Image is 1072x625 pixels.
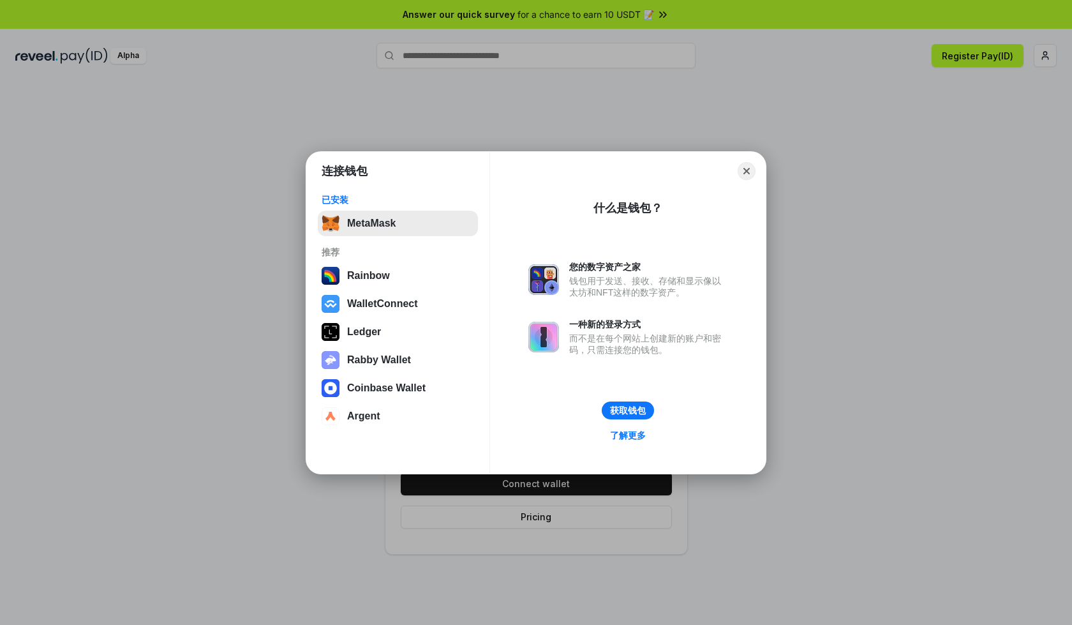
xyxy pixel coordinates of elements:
[528,264,559,295] img: svg+xml,%3Csvg%20xmlns%3D%22http%3A%2F%2Fwww.w3.org%2F2000%2Fsvg%22%20fill%3D%22none%22%20viewBox...
[347,326,381,338] div: Ledger
[318,263,478,289] button: Rainbow
[322,351,339,369] img: svg+xml,%3Csvg%20xmlns%3D%22http%3A%2F%2Fwww.w3.org%2F2000%2Fsvg%22%20fill%3D%22none%22%20viewBox...
[347,410,380,422] div: Argent
[318,347,478,373] button: Rabby Wallet
[322,163,368,179] h1: 连接钱包
[347,298,418,310] div: WalletConnect
[528,322,559,352] img: svg+xml,%3Csvg%20xmlns%3D%22http%3A%2F%2Fwww.w3.org%2F2000%2Fsvg%22%20fill%3D%22none%22%20viewBox...
[610,405,646,416] div: 获取钱包
[322,295,339,313] img: svg+xml,%3Csvg%20width%3D%2228%22%20height%3D%2228%22%20viewBox%3D%220%200%2028%2028%22%20fill%3D...
[322,267,339,285] img: svg+xml,%3Csvg%20width%3D%22120%22%20height%3D%22120%22%20viewBox%3D%220%200%20120%20120%22%20fil...
[318,211,478,236] button: MetaMask
[318,291,478,317] button: WalletConnect
[318,403,478,429] button: Argent
[318,375,478,401] button: Coinbase Wallet
[569,319,727,330] div: 一种新的登录方式
[322,194,474,206] div: 已安装
[322,215,339,232] img: svg+xml,%3Csvg%20fill%3D%22none%22%20height%3D%2233%22%20viewBox%3D%220%200%2035%2033%22%20width%...
[347,382,426,394] div: Coinbase Wallet
[322,379,339,397] img: svg+xml,%3Csvg%20width%3D%2228%22%20height%3D%2228%22%20viewBox%3D%220%200%2028%2028%22%20fill%3D...
[347,270,390,282] div: Rainbow
[738,162,756,180] button: Close
[569,275,727,298] div: 钱包用于发送、接收、存储和显示像以太坊和NFT这样的数字资产。
[593,200,662,216] div: 什么是钱包？
[322,323,339,341] img: svg+xml,%3Csvg%20xmlns%3D%22http%3A%2F%2Fwww.w3.org%2F2000%2Fsvg%22%20width%3D%2228%22%20height%3...
[322,407,339,425] img: svg+xml,%3Csvg%20width%3D%2228%22%20height%3D%2228%22%20viewBox%3D%220%200%2028%2028%22%20fill%3D...
[322,246,474,258] div: 推荐
[318,319,478,345] button: Ledger
[569,333,727,356] div: 而不是在每个网站上创建新的账户和密码，只需连接您的钱包。
[347,218,396,229] div: MetaMask
[347,354,411,366] div: Rabby Wallet
[602,402,654,419] button: 获取钱包
[602,427,653,444] a: 了解更多
[610,430,646,441] div: 了解更多
[569,261,727,273] div: 您的数字资产之家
